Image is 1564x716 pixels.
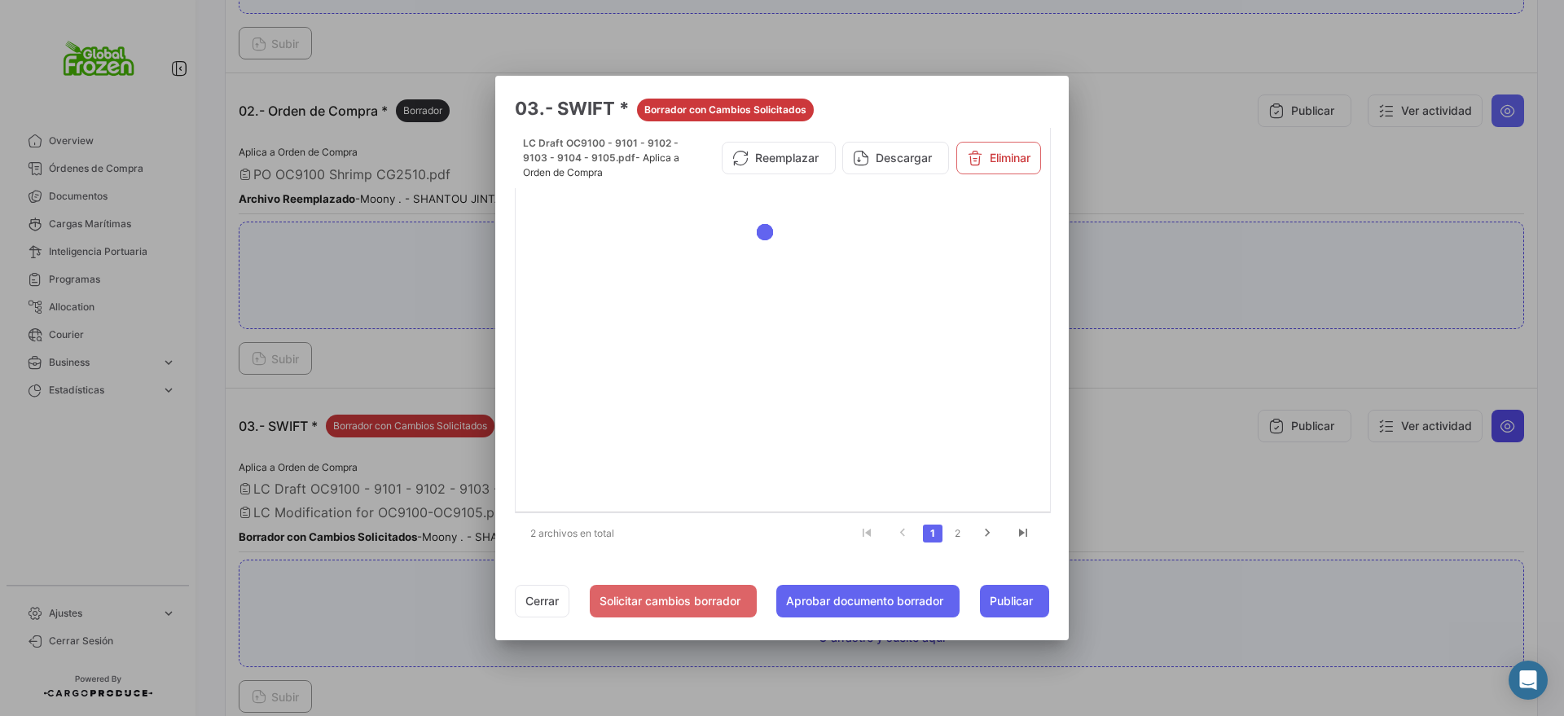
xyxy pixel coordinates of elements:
[842,142,949,174] button: Descargar
[515,585,569,617] button: Cerrar
[1008,525,1039,542] a: go to last page
[722,142,836,174] button: Reemplazar
[644,103,806,117] span: Borrador con Cambios Solicitados
[590,585,757,617] button: Solicitar cambios borrador
[990,593,1033,609] span: Publicar
[515,95,1050,121] h3: 03.- SWIFT *
[972,525,1003,542] a: go to next page
[1509,661,1548,700] div: Abrir Intercom Messenger
[851,525,882,542] a: go to first page
[945,520,969,547] li: page 2
[523,137,679,164] span: LC Draft OC9100 - 9101 - 9102 - 9103 - 9104 - 9105.pdf
[947,525,967,542] a: 2
[515,513,659,554] div: 2 archivos en total
[887,525,918,542] a: go to previous page
[776,585,960,617] button: Aprobar documento borrador
[923,525,942,542] a: 1
[956,142,1041,174] button: Eliminar
[920,520,945,547] li: page 1
[980,585,1049,617] button: Publicar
